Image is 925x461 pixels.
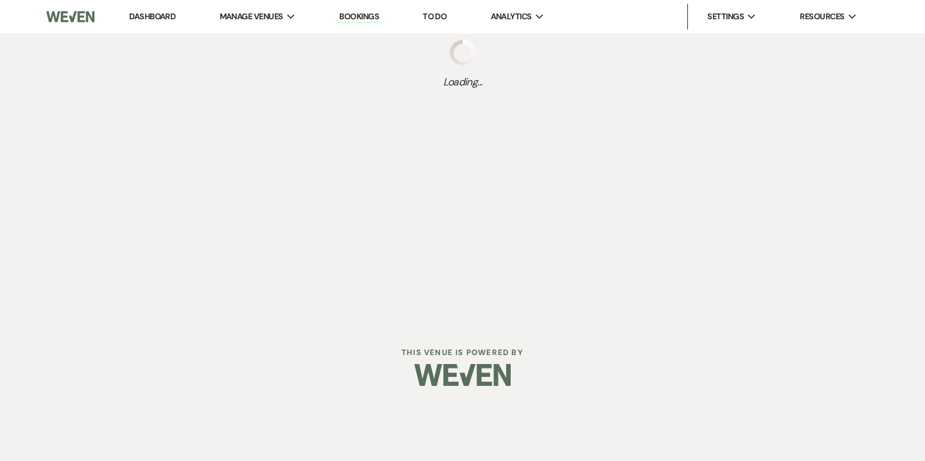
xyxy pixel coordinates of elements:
[339,11,379,23] a: Bookings
[220,10,283,23] span: Manage Venues
[491,10,532,23] span: Analytics
[46,3,94,30] img: Weven Logo
[129,11,175,22] a: Dashboard
[423,11,446,22] a: To Do
[443,74,482,90] span: Loading...
[800,10,844,23] span: Resources
[414,352,511,397] img: Weven Logo
[707,10,744,23] span: Settings
[450,40,475,65] img: loading spinner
